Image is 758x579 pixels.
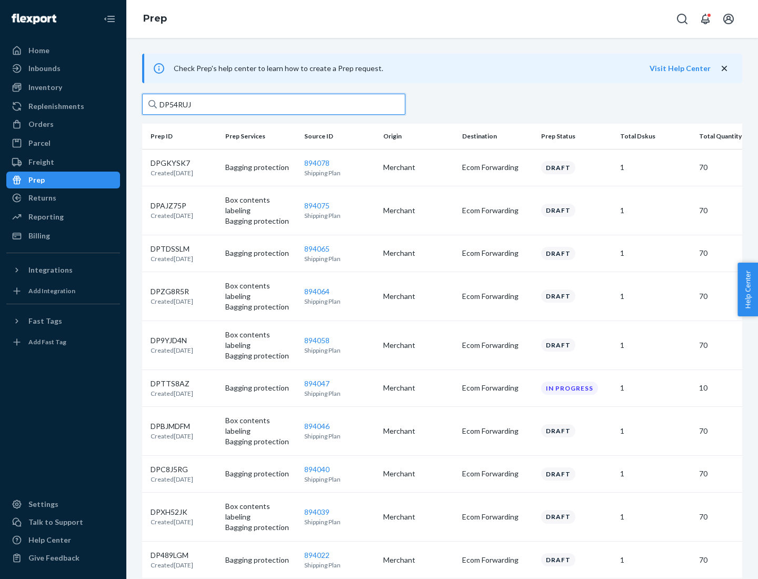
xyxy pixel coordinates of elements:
[225,555,296,565] p: Bagging protection
[620,468,691,479] p: 1
[462,162,533,173] p: Ecom Forwarding
[6,135,120,152] a: Parcel
[620,383,691,393] p: 1
[541,382,598,395] div: In progress
[304,211,375,220] p: Shipping Plan
[225,351,296,361] p: Bagging protection
[6,227,120,244] a: Billing
[6,496,120,513] a: Settings
[541,204,575,217] div: Draft
[6,189,120,206] a: Returns
[304,517,375,526] p: Shipping Plan
[737,263,758,316] button: Help Center
[151,335,193,346] p: DP9YJD4N
[304,475,375,484] p: Shipping Plan
[620,340,691,351] p: 1
[142,94,405,115] input: Search prep jobs
[151,346,193,355] p: Created [DATE]
[28,316,62,326] div: Fast Tags
[28,175,45,185] div: Prep
[616,124,695,149] th: Total Dskus
[151,517,193,526] p: Created [DATE]
[6,60,120,77] a: Inbounds
[225,522,296,533] p: Bagging protection
[620,291,691,302] p: 1
[6,116,120,133] a: Orders
[462,205,533,216] p: Ecom Forwarding
[462,248,533,258] p: Ecom Forwarding
[225,501,296,522] p: Box contents labeling
[304,336,330,345] a: 894058
[135,4,175,34] ol: breadcrumbs
[304,422,330,431] a: 894046
[304,507,330,516] a: 894039
[6,313,120,330] button: Fast Tags
[304,254,375,263] p: Shipping Plan
[462,383,533,393] p: Ecom Forwarding
[672,8,693,29] button: Open Search Box
[620,205,691,216] p: 1
[541,338,575,352] div: Draft
[151,507,193,517] p: DPXH52JK
[6,154,120,171] a: Freight
[151,168,193,177] p: Created [DATE]
[379,124,458,149] th: Origin
[304,389,375,398] p: Shipping Plan
[304,465,330,474] a: 894040
[383,426,454,436] p: Merchant
[151,378,193,389] p: DPTTS8AZ
[225,330,296,351] p: Box contents labeling
[383,162,454,173] p: Merchant
[650,63,711,74] button: Visit Help Center
[28,193,56,203] div: Returns
[151,244,193,254] p: DPTDSSLM
[304,244,330,253] a: 894065
[6,42,120,59] a: Home
[6,79,120,96] a: Inventory
[620,162,691,173] p: 1
[537,124,616,149] th: Prep Status
[462,555,533,565] p: Ecom Forwarding
[458,124,537,149] th: Destination
[151,211,193,220] p: Created [DATE]
[541,289,575,303] div: Draft
[383,512,454,522] p: Merchant
[174,64,383,73] span: Check Prep's help center to learn how to create a Prep request.
[151,464,193,475] p: DPC8J5RG
[28,157,54,167] div: Freight
[225,281,296,302] p: Box contents labeling
[28,286,75,295] div: Add Integration
[6,550,120,566] button: Give Feedback
[151,550,193,561] p: DP489LGM
[383,291,454,302] p: Merchant
[28,499,58,510] div: Settings
[383,555,454,565] p: Merchant
[462,291,533,302] p: Ecom Forwarding
[6,334,120,351] a: Add Fast Tag
[151,297,193,306] p: Created [DATE]
[151,254,193,263] p: Created [DATE]
[28,265,73,275] div: Integrations
[225,436,296,447] p: Bagging protection
[28,119,54,129] div: Orders
[28,212,64,222] div: Reporting
[28,45,49,56] div: Home
[99,8,120,29] button: Close Navigation
[462,468,533,479] p: Ecom Forwarding
[28,138,51,148] div: Parcel
[719,63,730,74] button: close
[151,432,193,441] p: Created [DATE]
[225,216,296,226] p: Bagging protection
[225,415,296,436] p: Box contents labeling
[225,195,296,216] p: Box contents labeling
[462,512,533,522] p: Ecom Forwarding
[28,63,61,74] div: Inbounds
[225,302,296,312] p: Bagging protection
[383,468,454,479] p: Merchant
[28,535,71,545] div: Help Center
[225,162,296,173] p: Bagging protection
[304,432,375,441] p: Shipping Plan
[225,468,296,479] p: Bagging protection
[151,561,193,570] p: Created [DATE]
[620,426,691,436] p: 1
